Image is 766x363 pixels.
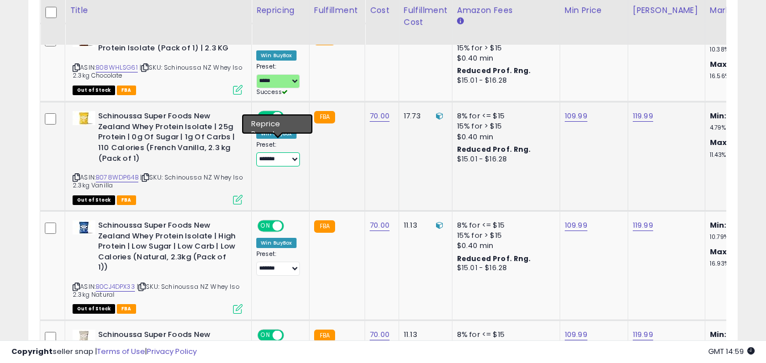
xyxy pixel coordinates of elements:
[710,220,727,230] b: Min:
[457,5,555,16] div: Amazon Fees
[457,155,551,164] div: $15.01 - $16.28
[70,5,247,16] div: Title
[457,254,531,263] b: Reduced Prof. Rng.
[98,111,236,166] b: Schinoussa Super Foods New Zealand Whey Protein Isolate | 25g Protein | 0g Of Sugar | 1g Of Carbs...
[370,5,394,16] div: Cost
[282,221,301,231] span: OFF
[73,220,243,313] div: ASIN:
[457,230,551,241] div: 15% for > $15
[565,110,587,122] a: 109.99
[256,141,301,166] div: Preset:
[457,121,551,131] div: 15% for > $15
[256,129,297,139] div: Win BuyBox
[457,144,531,154] b: Reduced Prof. Rng.
[633,220,653,231] a: 119.99
[370,329,390,340] a: 70.00
[633,329,653,340] a: 119.99
[147,346,197,357] a: Privacy Policy
[457,220,551,230] div: 8% for <= $15
[710,246,730,257] b: Max:
[117,86,136,95] span: FBA
[457,132,551,142] div: $0.40 min
[256,5,304,16] div: Repricing
[565,220,587,231] a: 109.99
[73,195,115,205] span: All listings that are currently out of stock and unavailable for purchase on Amazon
[370,220,390,231] a: 70.00
[457,43,551,53] div: 15% for > $15
[97,346,145,357] a: Terms of Use
[256,88,287,96] span: Success
[98,220,236,276] b: Schinoussa Super Foods New Zealand Whey Protein Isolate | High Protein | Low Sugar | Low Carb | L...
[633,110,653,122] a: 119.99
[117,195,136,205] span: FBA
[73,282,239,299] span: | SKU: Schinoussa NZ Whey Iso 2.3kg Natural
[256,50,297,61] div: Win BuyBox
[457,16,464,27] small: Amazon Fees.
[259,221,273,231] span: ON
[73,33,243,93] div: ASIN:
[565,5,623,16] div: Min Price
[404,5,447,28] div: Fulfillment Cost
[314,5,360,16] div: Fulfillment
[457,53,551,63] div: $0.40 min
[633,5,700,16] div: [PERSON_NAME]
[11,347,197,357] div: seller snap | |
[404,220,443,230] div: 11.13
[117,304,136,314] span: FBA
[457,111,551,121] div: 8% for <= $15
[73,86,115,95] span: All listings that are currently out of stock and unavailable for purchase on Amazon
[256,238,297,248] div: Win BuyBox
[457,76,551,86] div: $15.01 - $16.28
[710,137,730,148] b: Max:
[370,110,390,122] a: 70.00
[96,63,138,72] a: B08WHLSG61
[73,173,243,190] span: | SKU: Schinoussa NZ Whey Iso 2.3kg Vanilla
[708,346,755,357] span: 2025-09-8 14:59 GMT
[73,63,242,80] span: | SKU: Schinoussa NZ Whey Iso 2.3kg Chocolate
[710,110,727,121] b: Min:
[256,63,301,96] div: Preset:
[282,112,301,122] span: OFF
[710,59,730,70] b: Max:
[565,329,587,340] a: 109.99
[457,263,551,273] div: $15.01 - $16.28
[457,66,531,75] b: Reduced Prof. Rng.
[457,241,551,251] div: $0.40 min
[314,220,335,233] small: FBA
[73,220,95,234] img: 31IdI3gGt3L._SL40_.jpg
[259,112,273,122] span: ON
[98,33,236,57] b: Schinoussa Swiss Chocolate Whey Protein Isolate (Pack of 1) | 2.3 KG
[256,250,301,276] div: Preset:
[96,282,135,292] a: B0CJ4DPX33
[73,304,115,314] span: All listings that are currently out of stock and unavailable for purchase on Amazon
[314,111,335,123] small: FBA
[73,111,95,125] img: 31D3Wn6ejfL._SL40_.jpg
[404,111,443,121] div: 17.73
[710,329,727,340] b: Min:
[73,111,243,203] div: ASIN:
[11,346,53,357] strong: Copyright
[96,173,138,182] a: B078WDP64B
